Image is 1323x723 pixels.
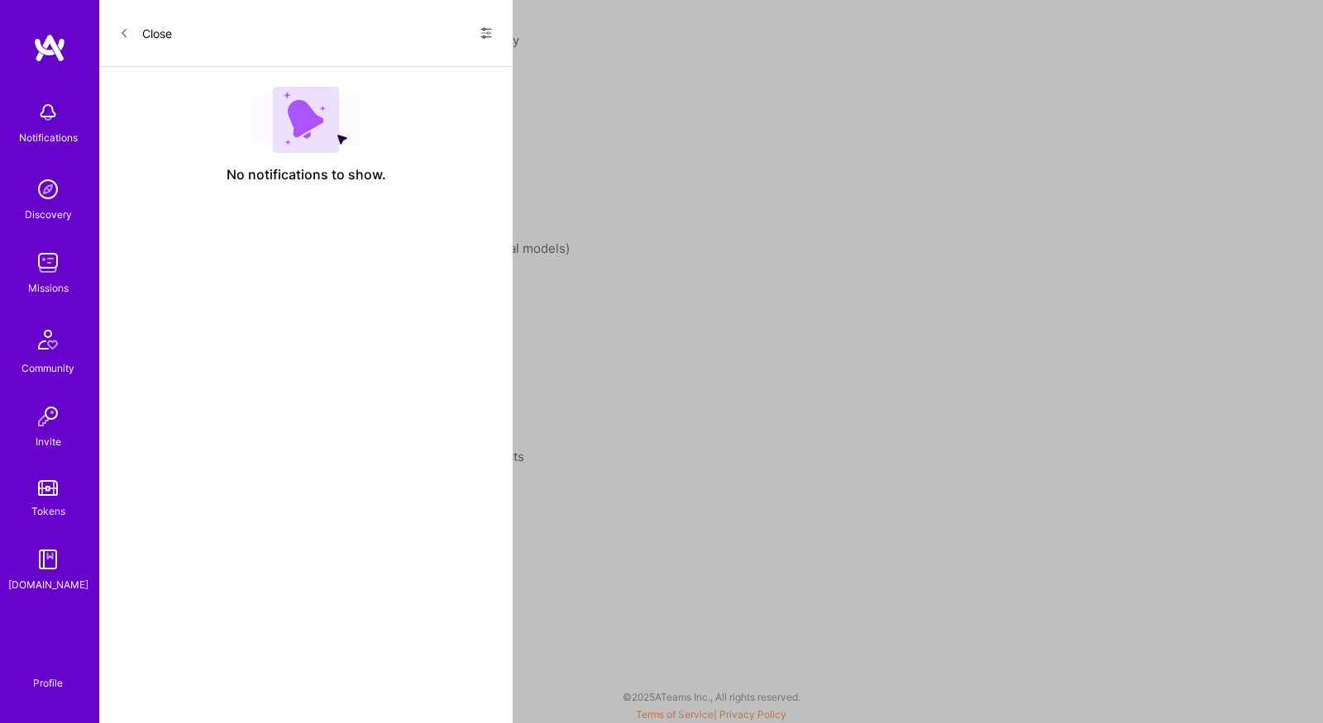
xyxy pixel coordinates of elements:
[28,279,69,297] div: Missions
[31,502,65,520] div: Tokens
[27,657,69,690] a: Profile
[19,129,78,146] div: Notifications
[21,359,74,377] div: Community
[31,400,64,433] img: Invite
[31,543,64,576] img: guide book
[36,433,61,450] div: Invite
[31,96,64,129] img: bell
[31,173,64,206] img: discovery
[31,246,64,279] img: teamwork
[227,166,386,183] span: No notifications to show.
[33,674,63,690] div: Profile
[251,87,361,153] img: empty
[25,206,72,223] div: Discovery
[28,320,68,359] img: Community
[8,576,88,593] div: [DOMAIN_NAME]
[33,33,66,63] img: logo
[38,480,58,496] img: tokens
[119,20,172,46] button: Close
